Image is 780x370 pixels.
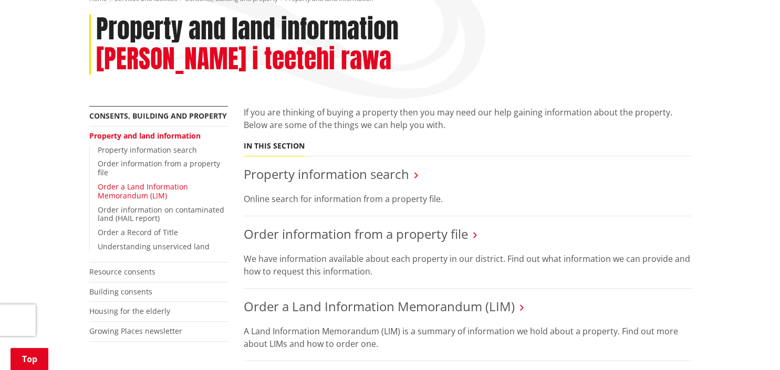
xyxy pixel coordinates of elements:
a: Consents, building and property [89,111,227,121]
a: Order information on contaminated land (HAIL report) [98,205,224,224]
iframe: Messenger Launcher [732,326,769,364]
a: Order a Land Information Memorandum (LIM) [98,182,188,200]
a: Property information search [98,145,197,155]
p: A Land Information Memorandum (LIM) is a summary of information we hold about a property. Find ou... [244,325,691,350]
a: Top [11,348,48,370]
h5: In this section [244,142,305,151]
a: Understanding unserviced land [98,241,210,251]
a: Order information from a property file [98,158,220,177]
p: Online search for information from a property file. [244,193,691,205]
a: Order information from a property file [244,225,468,242]
h2: [PERSON_NAME] i teetehi rawa [96,44,391,75]
h1: Property and land information [96,14,399,45]
p: If you are thinking of buying a property then you may need our help gaining information about the... [244,106,691,131]
a: Growing Places newsletter [89,326,182,336]
a: Order a Land Information Memorandum (LIM) [244,298,515,315]
a: Property and land information [89,131,201,141]
a: Building consents [89,287,152,297]
a: Housing for the elderly [89,306,170,316]
a: Order a Record of Title [98,227,178,237]
a: Property information search [244,165,409,183]
a: Resource consents [89,267,155,277]
p: We have information available about each property in our district. Find out what information we c... [244,252,691,278]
